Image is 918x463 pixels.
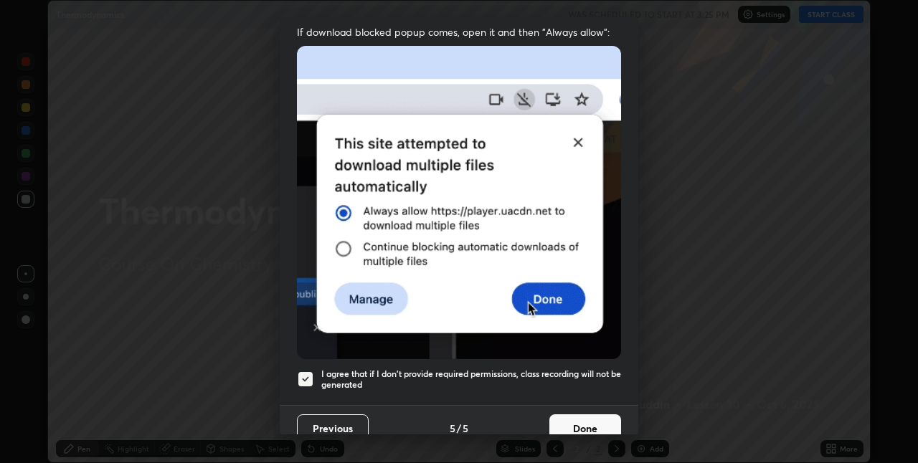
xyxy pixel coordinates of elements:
[457,421,461,436] h4: /
[450,421,455,436] h4: 5
[297,25,621,39] span: If download blocked popup comes, open it and then "Always allow":
[297,46,621,359] img: downloads-permission-blocked.gif
[297,414,369,443] button: Previous
[549,414,621,443] button: Done
[321,368,621,391] h5: I agree that if I don't provide required permissions, class recording will not be generated
[463,421,468,436] h4: 5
